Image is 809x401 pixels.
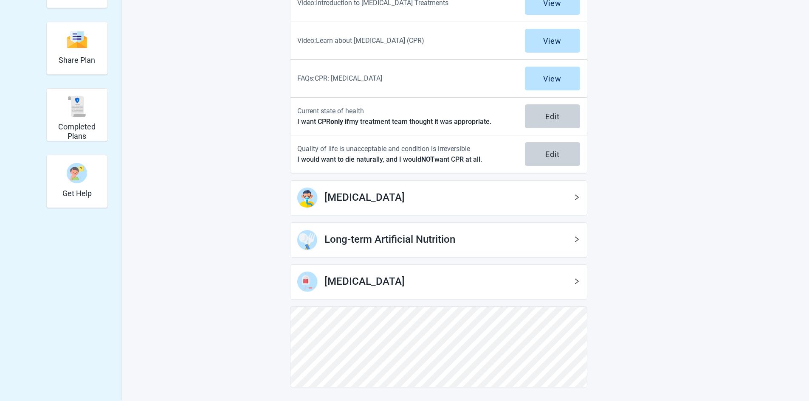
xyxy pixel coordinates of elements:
[62,189,92,198] h2: Get Help
[297,272,318,292] img: Step Icon
[59,56,95,65] h2: Share Plan
[297,73,515,84] p: FAQs: CPR: [MEDICAL_DATA]
[525,67,580,90] button: View
[525,29,580,53] button: View
[573,278,580,285] span: right
[297,155,482,163] label: I would want to die naturally, and I would want CPR at all.
[297,188,318,208] img: Step Icon
[421,155,434,163] strong: NOT
[297,106,515,116] p: Current state of health
[525,104,580,128] button: Edit
[46,22,108,75] div: Share Plan
[543,36,561,45] div: View
[46,155,108,208] div: Get Help
[525,142,580,166] button: Edit
[324,274,573,290] h1: [MEDICAL_DATA]
[297,143,515,154] p: Quality of life is unacceptable and condition is irreversible
[543,74,561,83] div: View
[67,163,87,183] img: person-question-x68TBcxA.svg
[330,118,349,126] strong: only if
[324,232,573,248] h1: Long-term Artificial Nutrition
[573,194,580,201] span: right
[50,122,104,140] h2: Completed Plans
[545,150,560,158] div: Edit
[573,236,580,243] span: right
[67,96,87,117] img: svg%3e
[324,190,573,206] h1: [MEDICAL_DATA]
[297,35,515,46] p: Video: Learn about [MEDICAL_DATA] (CPR)
[297,118,491,126] label: I want CPR my treatment team thought it was appropriate.
[297,230,318,250] img: Step Icon
[545,112,560,121] div: Edit
[67,31,87,49] img: svg%3e
[46,88,108,141] div: Completed Plans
